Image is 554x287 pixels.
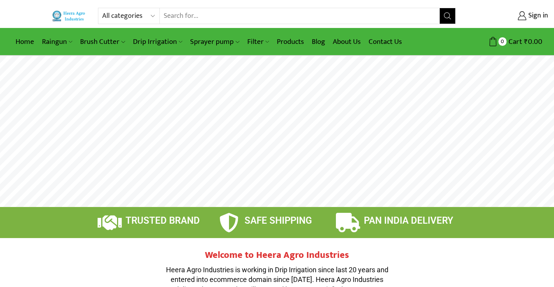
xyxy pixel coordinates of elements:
span: TRUSTED BRAND [126,215,200,226]
a: About Us [329,33,365,51]
h2: Welcome to Heera Agro Industries [161,250,394,261]
a: Filter [243,33,273,51]
a: Home [12,33,38,51]
input: Search for... [160,8,440,24]
span: ₹ [524,36,528,48]
a: Sign in [467,9,548,23]
a: Contact Us [365,33,406,51]
a: Products [273,33,308,51]
span: PAN INDIA DELIVERY [364,215,453,226]
a: Drip Irrigation [129,33,186,51]
a: 0 Cart ₹0.00 [463,35,542,49]
span: SAFE SHIPPING [245,215,312,226]
bdi: 0.00 [524,36,542,48]
a: Blog [308,33,329,51]
span: Sign in [526,11,548,21]
span: 0 [498,37,507,45]
a: Raingun [38,33,76,51]
a: Brush Cutter [76,33,129,51]
span: Cart [507,37,522,47]
button: Search button [440,8,455,24]
a: Sprayer pump [186,33,243,51]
